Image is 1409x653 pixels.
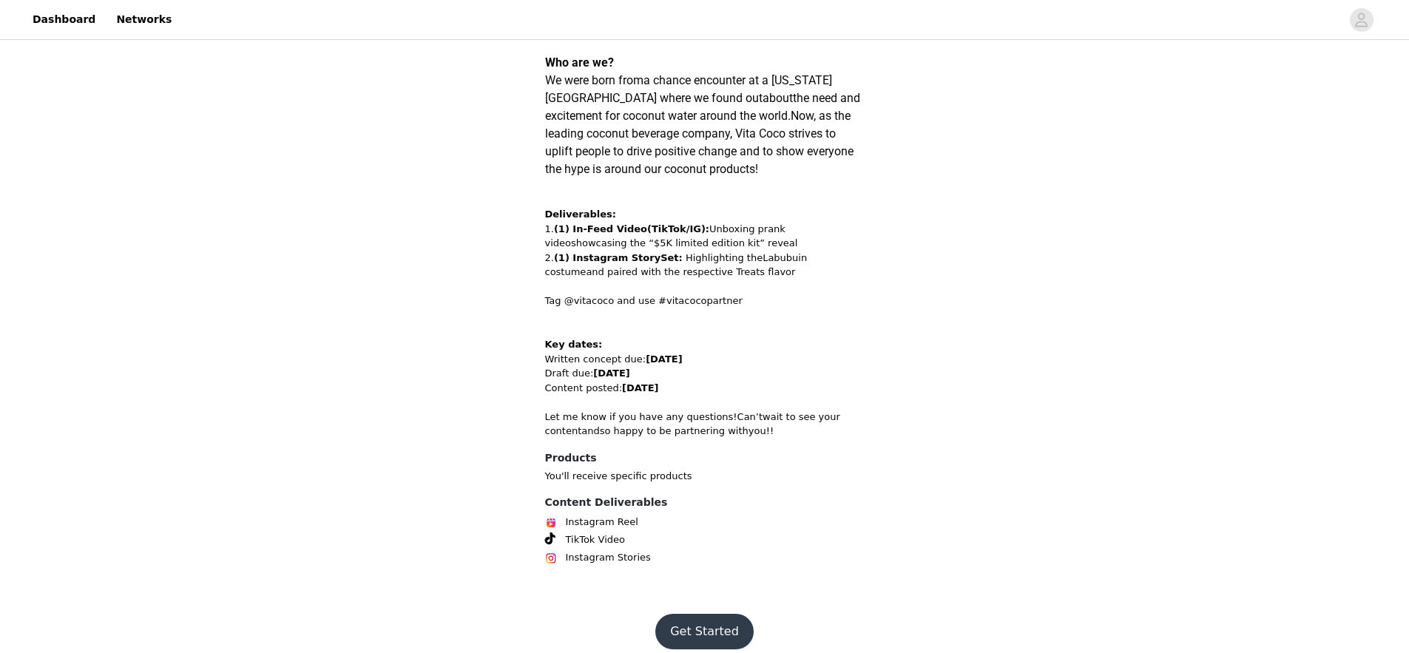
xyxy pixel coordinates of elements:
[586,266,795,277] span: and paired with the respective Treats flavor
[545,73,832,105] span: a chance encounter at a [US_STATE][GEOGRAPHIC_DATA] where we found out
[545,411,840,437] span: wait to see your content
[646,353,682,365] strong: [DATE]
[545,295,743,306] span: Tag @vitacoco and use #vitacocopartner
[554,223,709,234] strong: (1) In-Feed Video(TikTok/IG):
[24,3,104,36] a: Dashboard
[545,353,683,365] span: Written concept due:
[545,495,865,510] h4: Content Deliverables
[622,382,658,393] strong: [DATE]
[566,532,625,547] span: TikTok Video
[545,126,854,176] span: strives to uplift people to drive positive change and to show everyone the hype is around our coc...
[655,614,754,649] button: Get Started
[566,550,651,565] span: Instagram Stories
[545,517,557,529] img: Instagram Reels Icon
[737,411,763,422] span: Can’t
[593,368,629,379] strong: [DATE]
[749,425,774,436] span: you!!
[571,237,797,248] span: showcasing the “$5K limited edition kit” reveal
[566,515,638,529] span: Instagram Reel
[581,425,599,436] span: and
[686,252,763,263] span: Highlighting the
[545,552,557,564] img: Instagram Icon
[545,55,614,70] span: Who are we?
[545,411,737,422] span: Let me know if you have any questions!
[545,450,865,466] h4: Products
[545,339,603,350] span: Key dates:
[545,223,785,249] span: Unboxing prank video
[788,109,791,123] span: .
[545,223,798,249] span: 1.
[763,91,793,105] span: about
[545,469,865,484] p: You'll receive specific products
[545,382,662,393] span: Content posted:
[545,209,617,220] span: Deliverables:
[660,252,683,263] strong: Set:
[554,252,660,263] strong: (1) Instagram Story
[545,368,630,379] span: Draft due:
[763,252,798,263] span: Labubu
[545,252,661,263] span: 2.
[107,3,180,36] a: Networks
[600,425,749,436] span: so happy to be partnering with
[545,73,643,87] span: We were born from
[1354,8,1368,32] div: avatar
